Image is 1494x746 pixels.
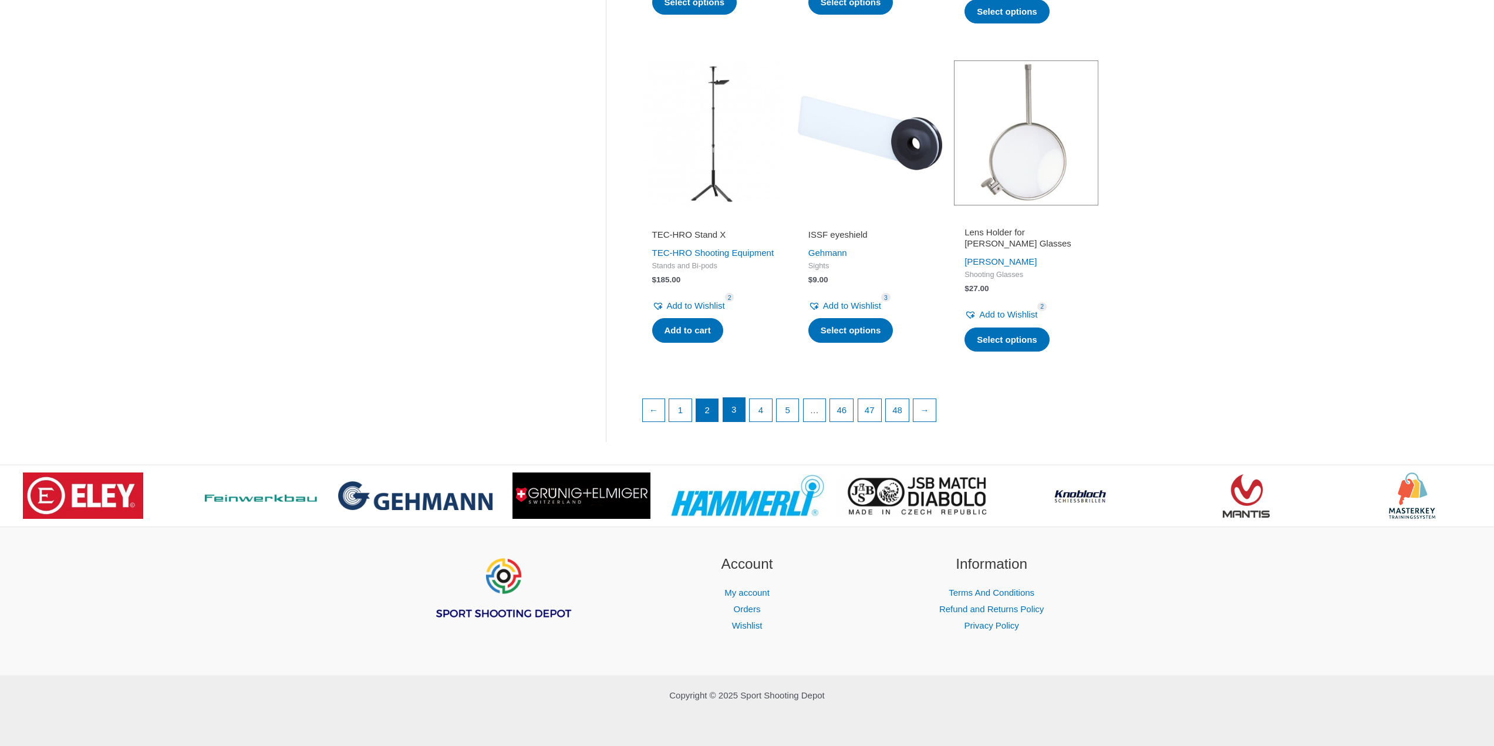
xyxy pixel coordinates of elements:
span: $ [652,275,657,284]
span: Shooting Glasses [964,270,1088,280]
a: Page 46 [830,399,853,421]
img: ISSF eyeshield [798,60,942,205]
span: 2 [1037,302,1047,311]
a: Terms And Conditions [949,588,1034,598]
a: Page 1 [669,399,692,421]
a: Gehmann [808,248,847,258]
img: Lens Holder for Knobloch Glasses [954,60,1098,205]
span: Add to Wishlist [979,309,1037,319]
p: Copyright © 2025 Sport Shooting Depot [395,687,1100,704]
a: Wishlist [732,620,763,630]
a: Lens Holder for [PERSON_NAME] Glasses [964,227,1088,254]
span: Sights [808,261,932,271]
span: Page 2 [696,399,719,421]
h2: Information [884,553,1100,575]
a: Select options for “Lens Holder for Knobloch Glasses” [964,328,1050,352]
h2: Account [639,553,855,575]
span: Add to Wishlist [667,301,725,310]
a: Page 48 [886,399,909,421]
a: Refund and Returns Policy [939,604,1044,614]
nav: Information [884,585,1100,634]
a: Page 3 [723,398,746,421]
span: 2 [725,293,734,302]
img: brand logo [23,472,143,519]
bdi: 185.00 [652,275,681,284]
aside: Footer Widget 1 [395,553,611,649]
a: My account [724,588,770,598]
h2: TEC-HRO Stand X [652,229,775,241]
bdi: 9.00 [808,275,828,284]
h2: Lens Holder for [PERSON_NAME] Glasses [964,227,1088,249]
nav: Account [639,585,855,634]
a: TEC-HRO Shooting Equipment [652,248,774,258]
iframe: Customer reviews powered by Trustpilot [808,212,932,227]
span: $ [808,275,813,284]
a: TEC-HRO Stand X [652,229,775,245]
a: ← [643,399,665,421]
a: Privacy Policy [964,620,1019,630]
a: [PERSON_NAME] [964,256,1037,266]
a: Page 5 [777,399,799,421]
a: Orders [734,604,761,614]
a: Page 47 [858,399,881,421]
aside: Footer Widget 3 [884,553,1100,634]
h2: ISSF eyeshield [808,229,932,241]
a: Add to Wishlist [964,306,1037,323]
span: Add to Wishlist [823,301,881,310]
img: TEC-HRO Stand X [642,60,786,205]
nav: Product Pagination [642,397,1099,428]
span: Stands and Bi-pods [652,261,775,271]
iframe: Customer reviews powered by Trustpilot [964,212,1088,227]
a: ISSF eyeshield [808,229,932,245]
bdi: 27.00 [964,284,989,293]
span: 3 [881,293,891,302]
a: Select options for “ISSF eyeshield” [808,318,893,343]
aside: Footer Widget 2 [639,553,855,634]
span: … [804,399,826,421]
a: Add to Wishlist [808,298,881,314]
a: Page 4 [750,399,772,421]
a: Add to Wishlist [652,298,725,314]
a: Add to cart: “TEC-HRO Stand X” [652,318,723,343]
iframe: Customer reviews powered by Trustpilot [652,212,775,227]
a: → [913,399,936,421]
span: $ [964,284,969,293]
